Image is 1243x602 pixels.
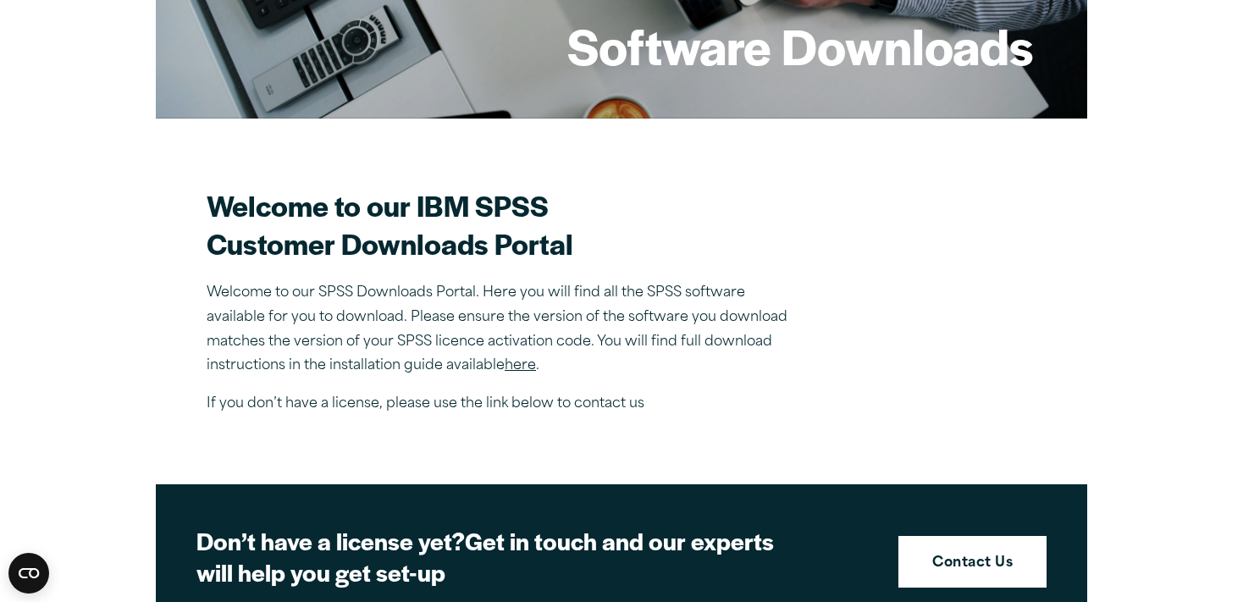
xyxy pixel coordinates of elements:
p: Welcome to our SPSS Downloads Portal. Here you will find all the SPSS software available for you ... [207,281,799,378]
h1: Software Downloads [567,13,1033,79]
a: here [505,359,536,373]
button: Open CMP widget [8,553,49,594]
h2: Get in touch and our experts will help you get set-up [196,525,789,588]
strong: Contact Us [932,553,1013,575]
p: If you don’t have a license, please use the link below to contact us [207,392,799,417]
a: Contact Us [898,536,1047,588]
h2: Welcome to our IBM SPSS Customer Downloads Portal [207,186,799,262]
strong: Don’t have a license yet? [196,523,465,557]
